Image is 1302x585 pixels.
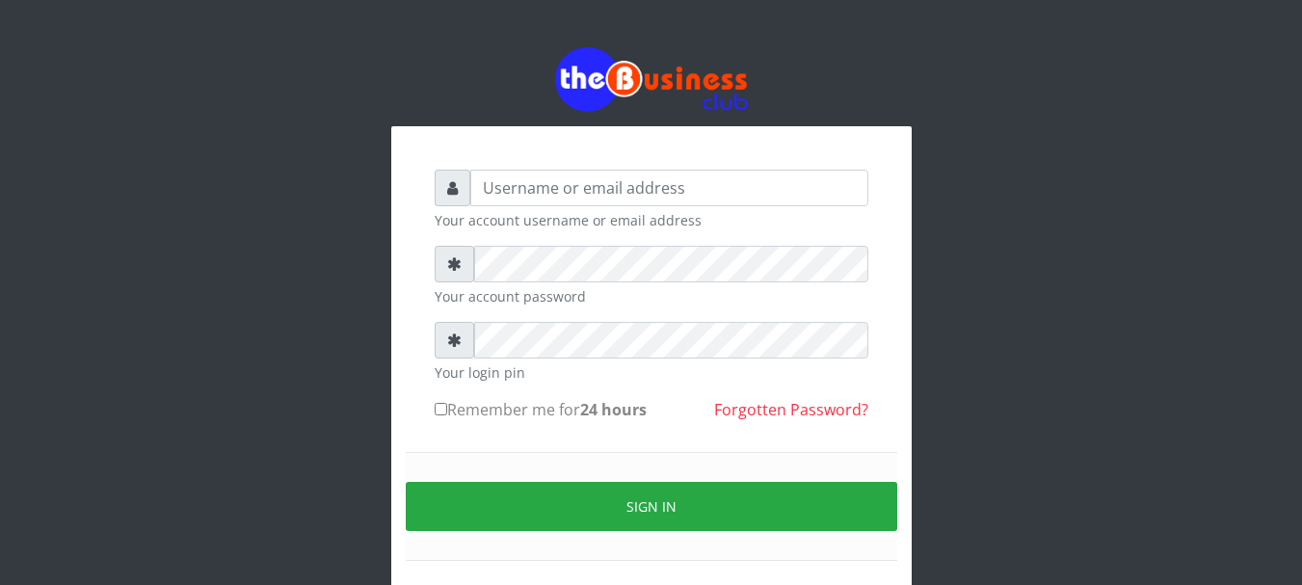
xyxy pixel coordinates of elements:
[435,286,868,306] small: Your account password
[580,399,647,420] b: 24 hours
[714,399,868,420] a: Forgotten Password?
[435,210,868,230] small: Your account username or email address
[470,170,868,206] input: Username or email address
[435,398,647,421] label: Remember me for
[406,482,897,531] button: Sign in
[435,362,868,383] small: Your login pin
[435,403,447,415] input: Remember me for24 hours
